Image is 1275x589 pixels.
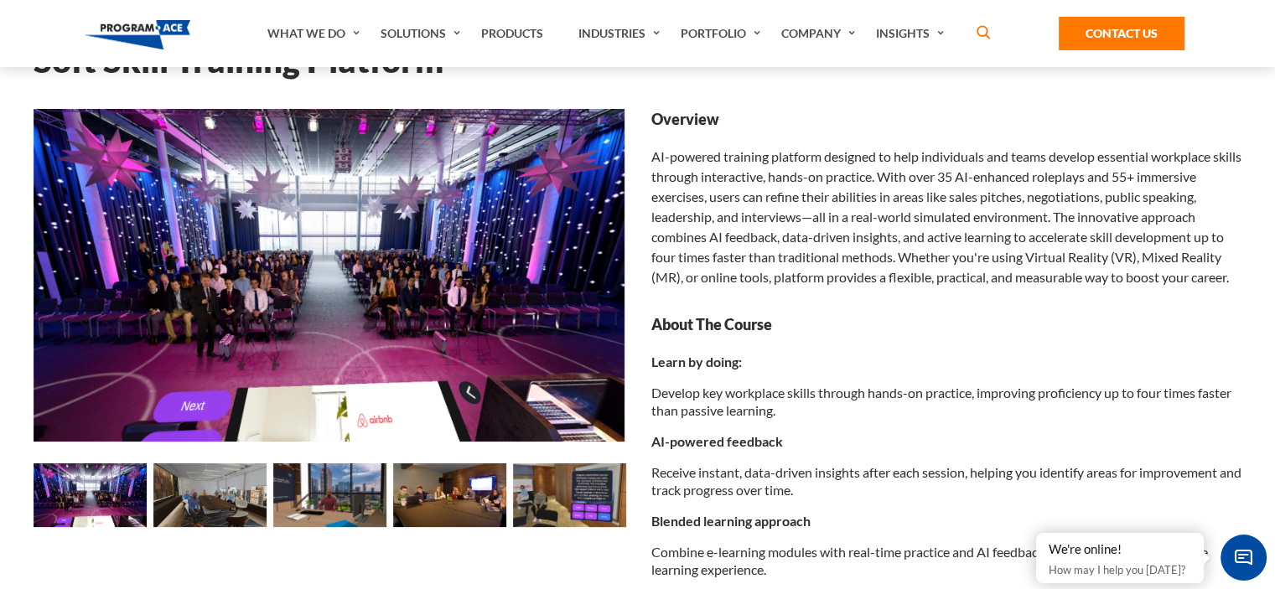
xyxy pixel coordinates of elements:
p: Combine e-learning modules with real-time practice and AI feedback for a well-rounded, effective ... [651,543,1242,578]
p: Receive instant, data-driven insights after each session, helping you identify areas for improvem... [651,463,1242,499]
strong: About The Course [651,314,1242,335]
img: Program-Ace [85,20,191,49]
img: Soft skill training platform - Preview 2 [273,463,386,527]
h1: Soft Skill Training Platform [34,46,1241,75]
img: Soft skill training platform - Preview 0 [34,109,625,442]
img: Soft skill training platform - Preview 4 [513,463,626,527]
p: How may I help you [DATE]? [1049,560,1191,580]
img: Soft skill training platform - Preview 3 [393,463,506,527]
img: Soft skill training platform - Preview 1 [153,463,267,527]
a: Contact Us [1059,17,1184,50]
span: Chat Widget [1221,535,1267,581]
strong: Overview [651,109,1242,130]
img: Soft skill training platform - Preview 0 [34,463,147,527]
p: AI-powered feedback [651,432,1242,450]
div: AI-powered training platform designed to help individuals and teams develop essential workplace s... [651,109,1242,287]
p: Blended learning approach [651,512,1242,530]
p: Learn by doing: [651,353,1242,370]
div: We're online! [1049,541,1191,558]
p: Develop key workplace skills through hands-on practice, improving proficiency up to four times fa... [651,384,1242,419]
